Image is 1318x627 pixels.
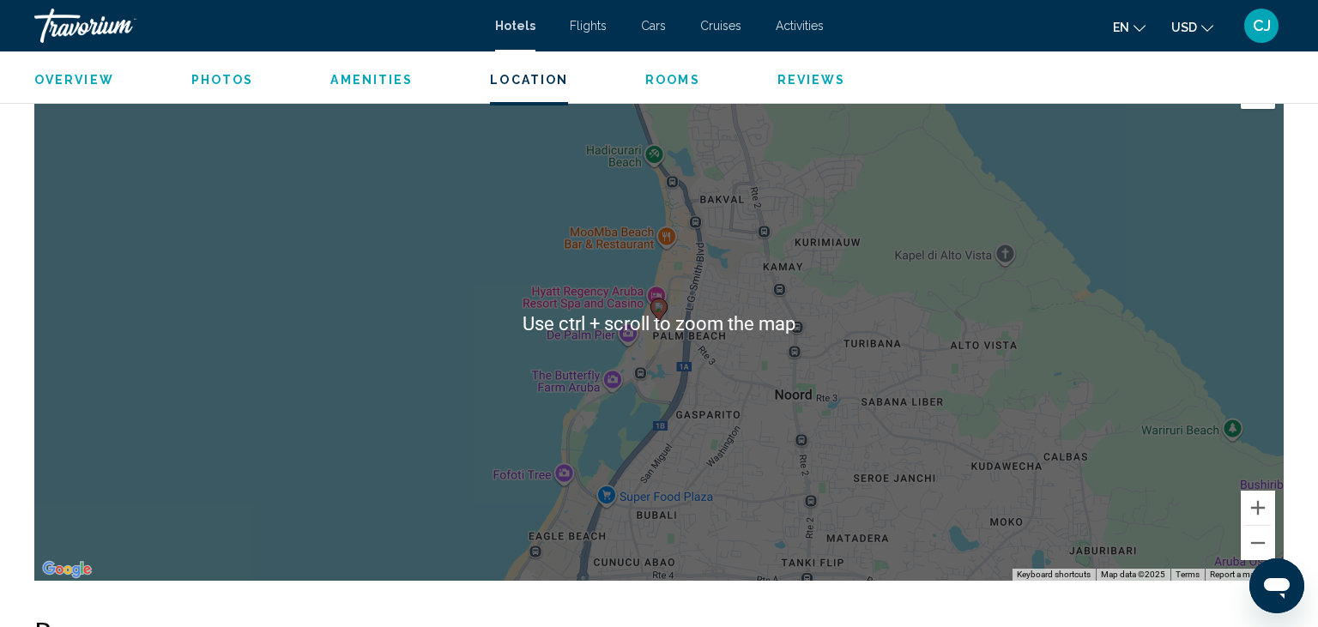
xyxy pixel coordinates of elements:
[34,72,114,87] button: Overview
[1101,570,1165,579] span: Map data ©2025
[34,73,114,87] span: Overview
[776,19,824,33] a: Activities
[777,72,846,87] button: Reviews
[645,72,700,87] button: Rooms
[641,19,666,33] a: Cars
[645,73,700,87] span: Rooms
[330,72,413,87] button: Amenities
[1241,491,1275,525] button: Zoom in
[700,19,741,33] a: Cruises
[1171,15,1213,39] button: Change currency
[1253,17,1271,34] span: CJ
[330,73,413,87] span: Amenities
[1171,21,1197,34] span: USD
[1176,570,1200,579] a: Terms
[1239,8,1284,44] button: User Menu
[191,72,254,87] button: Photos
[39,558,95,581] a: Open this area in Google Maps (opens a new window)
[1113,21,1129,34] span: en
[1210,570,1279,579] a: Report a map error
[1113,15,1146,39] button: Change language
[1241,526,1275,560] button: Zoom out
[777,73,846,87] span: Reviews
[490,73,568,87] span: Location
[34,9,478,43] a: Travorium
[495,19,535,33] a: Hotels
[39,558,95,581] img: Google
[570,19,607,33] a: Flights
[191,73,254,87] span: Photos
[490,72,568,87] button: Location
[1017,569,1091,581] button: Keyboard shortcuts
[1249,558,1304,613] iframe: Button to launch messaging window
